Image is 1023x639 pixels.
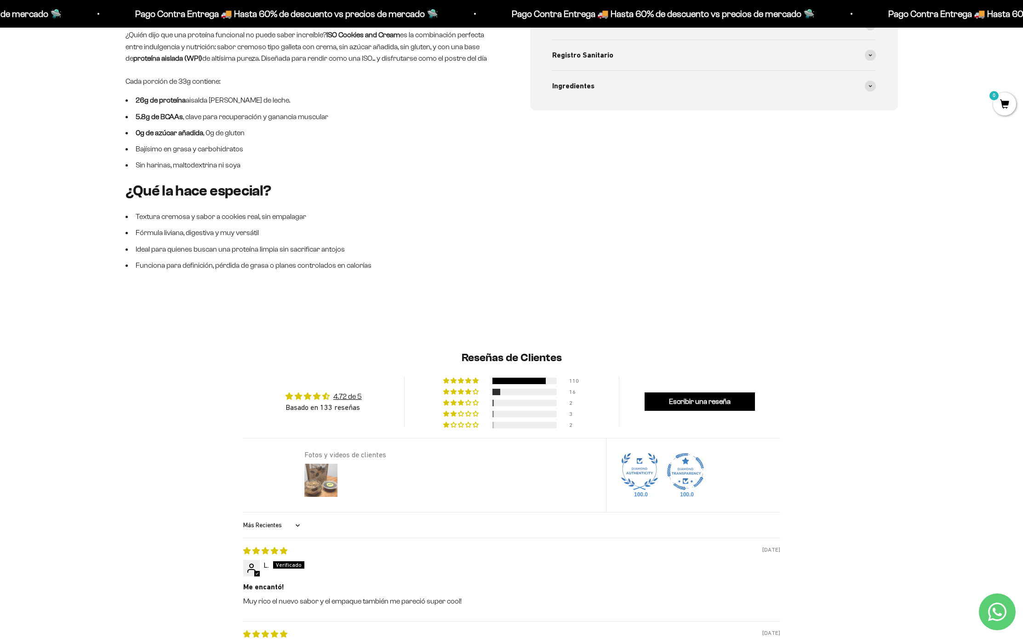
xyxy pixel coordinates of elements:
a: Judge.me Diamond Authentic Shop medal 100.0 [621,453,658,490]
span: [DATE] [762,629,780,637]
span: Ingredientes [552,80,594,92]
div: 110 [569,378,580,384]
a: Judge.me Diamond Transparent Shop medal 100.0 [667,453,704,490]
li: Funciona para definición, pérdida de grasa o planes controlados en calorías [126,259,493,295]
li: Textura cremosa y sabor a cookies real, sin empalagar [126,211,493,223]
span: [DATE] [762,546,780,554]
button: Enviar [150,159,190,174]
div: Diamond Authentic Shop. 100% of published reviews are verified reviews [621,453,658,492]
strong: ISO Cookies and Cream [326,31,400,39]
div: Certificaciones de calidad [11,101,190,117]
mark: 0 [989,90,1000,101]
div: 100.0 [632,491,647,498]
div: País de origen de ingredientes [11,83,190,99]
strong: 0g de azúcar añadida [136,129,203,137]
div: Detalles sobre ingredientes "limpios" [11,64,190,81]
p: Pago Contra Entrega 🚚 Hasta 60% de descuento vs precios de mercado 🛸 [512,6,815,21]
div: 83% (110) reviews with 5 star rating [443,378,480,384]
strong: proteína aislada (WPI) [133,54,202,62]
a: 0 [993,100,1016,110]
strong: ¿Qué la hace especial? [126,183,271,199]
div: Comparativa con otros productos similares [11,120,190,136]
div: Diamond Transparent Shop. Published 100% of verified reviews received in total [667,453,704,492]
h2: Reseñas de Clientes [243,350,780,366]
div: 2% (2) reviews with 3 star rating [443,400,480,406]
div: Average rating is 4.72 stars [286,391,362,402]
div: 2 [569,422,580,428]
p: Para decidirte a comprar este suplemento, ¿qué información específica sobre su pureza, origen o c... [11,15,190,57]
li: , clave para recuperación y ganancia muscular [126,111,493,123]
div: 2% (2) reviews with 1 star rating [443,422,480,428]
a: Escribir una reseña [645,392,755,411]
img: User picture [303,462,339,499]
div: 16 [569,389,580,395]
div: 3 [569,411,580,417]
div: 2% (3) reviews with 2 star rating [443,411,480,417]
li: , 0g de gluten [126,127,493,139]
span: 5 star review [243,630,287,638]
p: Cada porción de 33g contiene: [126,75,493,87]
strong: 26g de proteína [136,96,186,104]
summary: Registro Sanitario [552,40,876,70]
select: Sort dropdown [243,516,303,535]
a: 4.72 de 5 [333,392,362,400]
p: Muy rico el nuevo sabor y el empaque también me pareció super cool! [243,596,780,606]
div: 100.0 [678,491,693,498]
li: Fórmula liviana, digestiva y muy versátil [126,227,493,239]
strong: 5.8g de BCAAs [136,113,183,121]
span: 5 star review [243,547,287,555]
p: Pago Contra Entrega 🚚 Hasta 60% de descuento vs precios de mercado 🛸 [135,6,438,21]
li: aisalda [PERSON_NAME] de leche. [126,94,493,106]
summary: Ingredientes [552,71,876,101]
div: Fotos y videos de clientes [304,449,595,460]
p: ¿Quién dijo que una proteína funcional no puede saber increíble? es la combinación perfecta entre... [126,29,493,64]
span: L. [263,561,269,569]
li: Bajísimo en grasa y carbohidratos [126,143,493,155]
li: Sin harinas, maltodextrina ni soya [126,159,493,171]
div: 2 [569,400,580,406]
div: Basado en 133 reseñas [286,402,362,412]
b: Me encantó! [243,582,780,592]
span: Registro Sanitario [552,49,613,61]
input: Otra (por favor especifica) [30,138,189,154]
img: Judge.me Diamond Authentic Shop medal [621,453,658,490]
img: Judge.me Diamond Transparent Shop medal [667,453,704,490]
div: 12% (16) reviews with 4 star rating [443,389,480,395]
span: Enviar [151,159,189,174]
li: Ideal para quienes buscan una proteína limpia sin sacrificar antojos [126,243,493,255]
